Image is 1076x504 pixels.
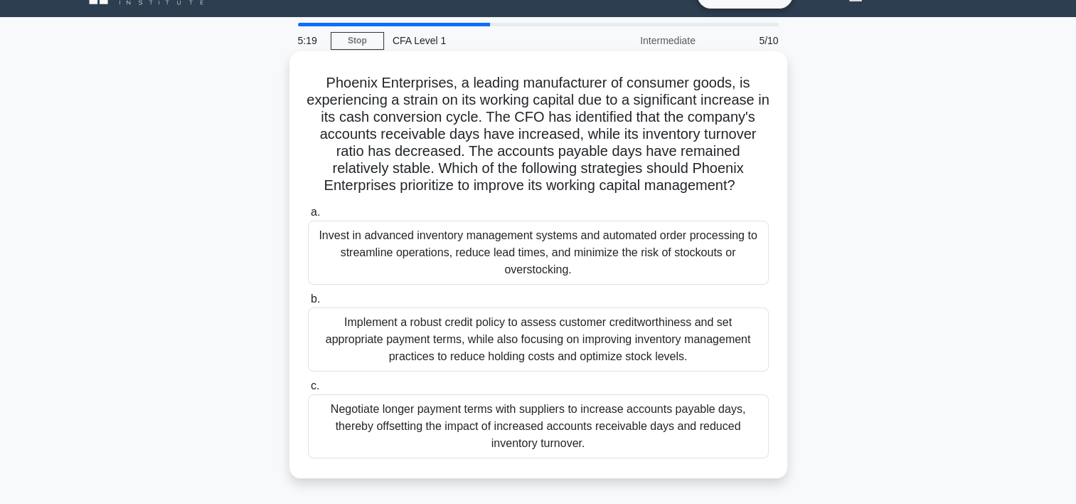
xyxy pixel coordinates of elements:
[331,32,384,50] a: Stop
[311,206,320,218] span: a.
[307,74,770,195] h5: Phoenix Enterprises, a leading manufacturer of consumer goods, is experiencing a strain on its wo...
[308,308,769,372] div: Implement a robust credit policy to assess customer creditworthiness and set appropriate payment ...
[311,379,319,392] span: c.
[308,221,769,285] div: Invest in advanced inventory management systems and automated order processing to streamline oper...
[384,26,580,55] div: CFA Level 1
[289,26,331,55] div: 5:19
[311,293,320,305] span: b.
[580,26,704,55] div: Intermediate
[308,394,769,458] div: Negotiate longer payment terms with suppliers to increase accounts payable days, thereby offsetti...
[704,26,787,55] div: 5/10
